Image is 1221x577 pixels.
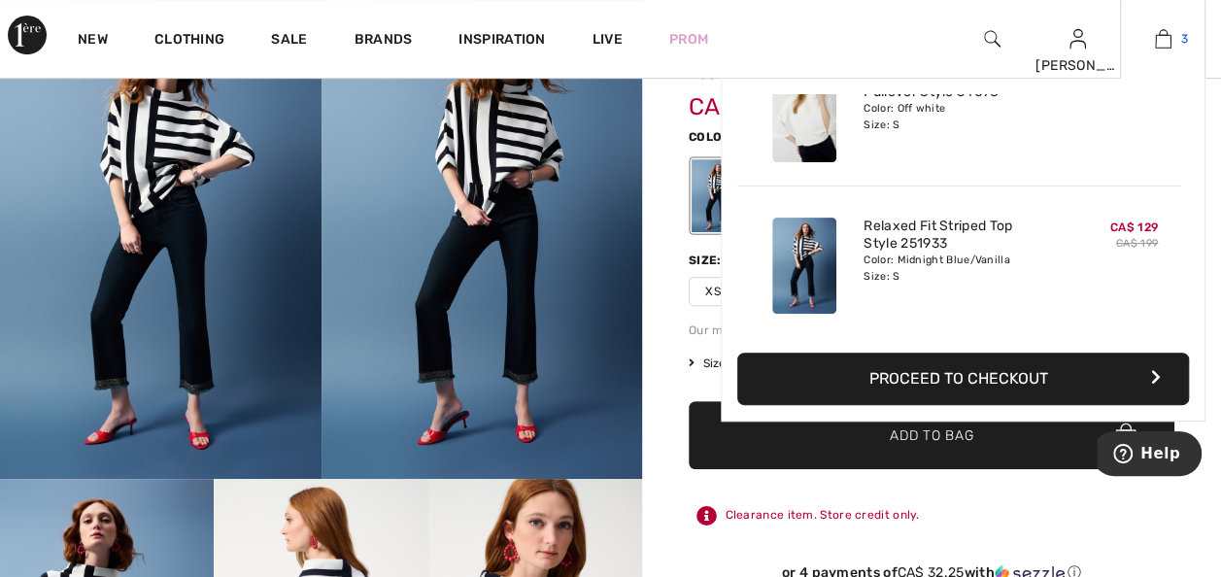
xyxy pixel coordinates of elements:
[864,218,1055,253] a: Relaxed Fit Striped Top Style 251933
[669,29,708,50] a: Prom
[689,355,762,372] span: Size Guide
[1035,55,1119,76] div: [PERSON_NAME]
[689,401,1174,469] button: Add to Bag
[772,66,836,162] img: Relaxed Fit Mock Neck Pullover Style 34078
[772,218,836,314] img: Relaxed Fit Striped Top Style 251933
[984,27,1001,51] img: search the website
[692,159,742,232] div: Midnight Blue/Vanilla
[1110,221,1158,234] span: CA$ 129
[864,253,1055,284] div: Color: Midnight Blue/Vanilla Size: S
[593,29,623,50] a: Live
[8,16,47,54] img: 1ère Avenue
[689,252,726,269] div: Size:
[689,322,1174,339] div: Our model is 5'9"/175 cm and wears a size 6.
[890,424,973,445] span: Add to Bag
[1181,30,1188,48] span: 3
[355,31,413,51] a: Brands
[1116,237,1158,250] s: CA$ 199
[737,353,1189,405] button: Proceed to Checkout
[78,31,108,51] a: New
[1097,431,1202,480] iframe: Opens a widget where you can find more information
[689,498,1174,533] div: Clearance item. Store credit only.
[1121,27,1204,51] a: 3
[1069,29,1086,48] a: Sign In
[689,277,737,306] span: XS
[864,101,1055,132] div: Color: Off white Size: S
[1155,27,1171,51] img: My Bag
[689,74,779,120] span: CA$ 129
[1069,27,1086,51] img: My Info
[271,31,307,51] a: Sale
[154,31,224,51] a: Clothing
[458,31,545,51] span: Inspiration
[689,130,734,144] span: Color:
